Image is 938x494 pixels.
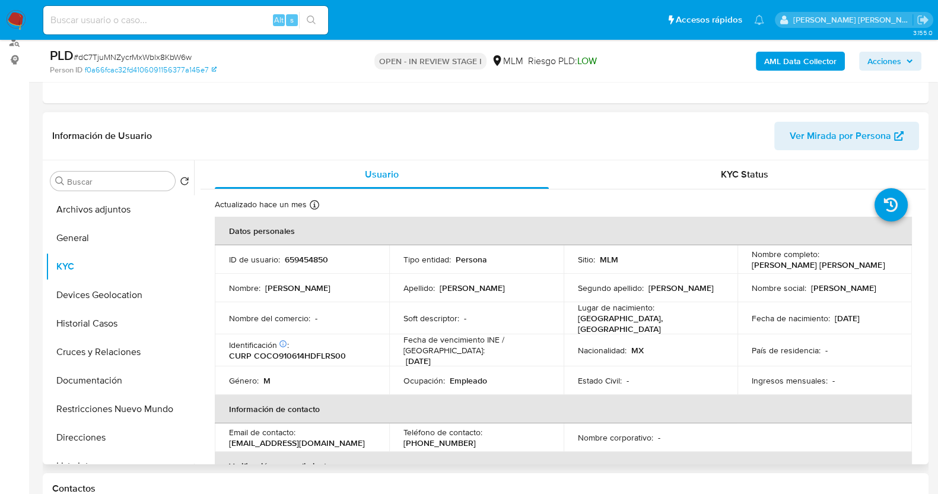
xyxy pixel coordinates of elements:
button: Archivos adjuntos [46,195,194,224]
p: [EMAIL_ADDRESS][DOMAIN_NAME] [229,438,365,448]
p: Ocupación : [403,375,445,386]
p: Estado Civil : [578,375,622,386]
input: Buscar [67,176,170,187]
p: Apellido : [403,283,435,293]
b: PLD [50,46,74,65]
p: [GEOGRAPHIC_DATA], [GEOGRAPHIC_DATA] [578,313,719,334]
p: Sitio : [578,254,595,265]
button: Historial Casos [46,309,194,338]
button: Acciones [859,52,921,71]
span: Acciones [867,52,901,71]
p: - [825,345,828,356]
span: # dC7TjuMNZycrMxWblx8KbW6w [74,51,192,63]
span: KYC Status [721,167,768,181]
button: Ver Mirada por Persona [774,122,919,150]
p: Empleado [450,375,487,386]
a: Salir [917,14,929,26]
p: Nombre : [229,283,260,293]
button: Lista Interna [46,452,194,480]
p: [PERSON_NAME] [811,283,876,293]
p: 659454850 [285,254,328,265]
span: Accesos rápidos [676,14,742,26]
button: Restricciones Nuevo Mundo [46,395,194,423]
span: Ver Mirada por Persona [790,122,891,150]
p: Persona [456,254,487,265]
p: Email de contacto : [229,427,295,438]
span: s [290,14,294,26]
p: Soft descriptor : [403,313,459,324]
th: Datos personales [215,217,912,245]
p: Tipo entidad : [403,254,451,265]
a: Notificaciones [754,15,764,25]
button: KYC [46,252,194,281]
p: Nombre del comercio : [229,313,310,324]
p: [DATE] [835,313,860,324]
p: baltazar.cabreradupeyron@mercadolibre.com.mx [793,14,913,26]
span: Usuario [365,167,399,181]
button: Documentación [46,366,194,395]
a: f0a66fcac32fd4106091156377a145e7 [85,65,217,75]
p: - [464,313,466,324]
p: Identificación : [229,340,289,350]
p: Ingresos mensuales : [752,375,828,386]
button: Cruces y Relaciones [46,338,194,366]
p: - [627,375,629,386]
button: Volver al orden por defecto [180,176,189,189]
p: Nombre corporativo : [578,432,653,443]
p: - [658,432,660,443]
p: País de residencia : [752,345,821,356]
h1: Información de Usuario [52,130,152,142]
p: Nombre social : [752,283,806,293]
p: [PERSON_NAME] [PERSON_NAME] [752,259,885,270]
p: CURP COCO910614HDFLRS00 [229,350,346,361]
th: Verificación y cumplimiento [215,452,912,480]
p: [PERSON_NAME] [265,283,330,293]
p: [PERSON_NAME] [440,283,505,293]
button: Buscar [55,176,65,186]
p: MX [631,345,644,356]
p: [PHONE_NUMBER] [403,438,476,448]
p: [DATE] [406,356,431,366]
span: Riesgo PLD: [528,55,597,68]
p: ID de usuario : [229,254,280,265]
p: M [263,375,271,386]
p: Teléfono de contacto : [403,427,482,438]
p: Fecha de vencimiento INE / [GEOGRAPHIC_DATA] : [403,334,549,356]
p: - [832,375,835,386]
button: Devices Geolocation [46,281,194,309]
input: Buscar usuario o caso... [43,12,328,28]
p: OPEN - IN REVIEW STAGE I [374,53,487,69]
th: Información de contacto [215,395,912,423]
p: Fecha de nacimiento : [752,313,830,324]
div: MLM [491,55,523,68]
p: Nacionalidad : [578,345,627,356]
p: MLM [600,254,618,265]
p: Lugar de nacimiento : [578,302,654,313]
span: LOW [577,54,597,68]
b: Person ID [50,65,82,75]
span: Alt [274,14,284,26]
span: 3.155.0 [912,28,932,37]
p: Género : [229,375,259,386]
button: Direcciones [46,423,194,452]
button: General [46,224,194,252]
p: [PERSON_NAME] [648,283,714,293]
p: Actualizado hace un mes [215,199,307,210]
p: Segundo apellido : [578,283,644,293]
button: AML Data Collector [756,52,845,71]
p: - [315,313,317,324]
p: Nombre completo : [752,249,819,259]
b: AML Data Collector [764,52,837,71]
button: search-icon [299,12,323,28]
